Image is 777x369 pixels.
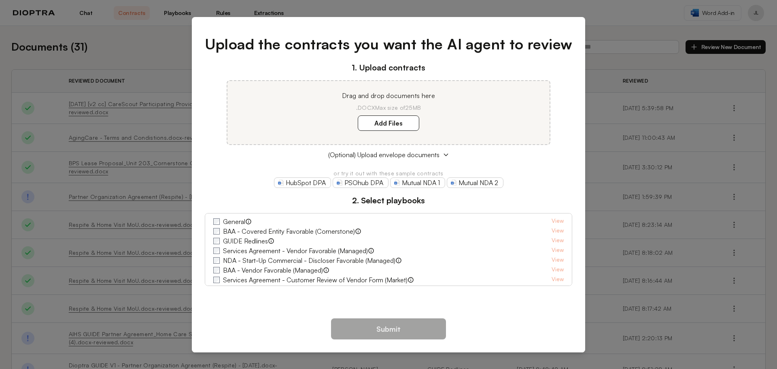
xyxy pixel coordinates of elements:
a: View [552,236,564,246]
a: Mutual NDA 1 [390,177,445,188]
a: View [552,256,564,265]
h3: 2. Select playbooks [205,194,573,207]
label: GUIDE Redlines [223,236,268,246]
label: BAA - Covered Entity Favorable (Cornerstone) [223,226,355,236]
button: Submit [331,318,446,339]
label: General [223,217,245,226]
p: .DOCX Max size of 25MB [237,104,540,112]
button: (Optional) Upload envelope documents [205,150,573,160]
a: View [552,285,564,294]
label: NDA - Start-Up Commercial - Discloser Favorable (Managed) [223,256,395,265]
label: BAA - Vendor Favorable (Managed) [223,265,323,275]
label: NDA - Commercial - Party Agnostic (Managed) [223,285,356,294]
h1: Upload the contracts you want the AI agent to review [205,33,573,55]
a: View [552,217,564,226]
a: PSOhub DPA [333,177,388,188]
a: View [552,226,564,236]
a: View [552,246,564,256]
label: Services Agreement - Vendor Favorable (Managed) [223,246,368,256]
p: or try it out with these sample contracts [205,169,573,177]
a: View [552,275,564,285]
a: HubSpot DPA [274,177,331,188]
h3: 1. Upload contracts [205,62,573,74]
p: Drag and drop documents here [237,91,540,100]
a: Mutual NDA 2 [447,177,503,188]
label: Services Agreement - Customer Review of Vendor Form (Market) [223,275,408,285]
a: View [552,265,564,275]
label: Add Files [358,115,419,131]
span: (Optional) Upload envelope documents [328,150,439,160]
